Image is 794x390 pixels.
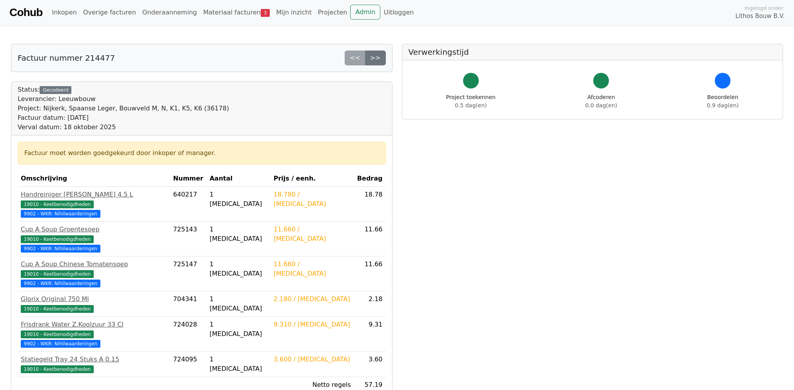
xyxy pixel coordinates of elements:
a: Onderaanneming [139,5,200,20]
td: 11.66 [354,256,386,291]
a: Projecten [315,5,351,20]
div: 18.780 / [MEDICAL_DATA] [274,190,351,209]
a: Admin [350,5,380,20]
span: 19010 - Keetbenodigdheden [21,305,94,313]
a: Statiegeld Tray 24 Stuks A 0.1519010 - Keetbenodigdheden [21,355,167,374]
a: Cup A Soup Groentesoep19010 - Keetbenodigdheden 9902 - WKR: Nihilwaarderingen [21,225,167,253]
div: 2.180 / [MEDICAL_DATA] [274,294,351,304]
span: 3 [261,9,270,17]
div: Handreiniger [PERSON_NAME] 4.5 L [21,190,167,199]
td: 725147 [170,256,207,291]
span: 9902 - WKR: Nihilwaarderingen [21,340,100,348]
div: Leverancier: Leeuwbouw [18,94,229,104]
th: Omschrijving [18,171,170,187]
th: Prijs / eenh. [271,171,354,187]
span: 0.0 dag(en) [585,102,617,108]
td: 11.66 [354,222,386,256]
td: 724028 [170,317,207,352]
td: 3.60 [354,352,386,377]
span: 19010 - Keetbenodigdheden [21,200,94,208]
div: 1 [MEDICAL_DATA] [209,294,267,313]
div: Beoordelen [707,93,739,110]
h5: Verwerkingstijd [409,47,777,57]
div: Verval datum: 18 oktober 2025 [18,123,229,132]
div: 3.600 / [MEDICAL_DATA] [274,355,351,364]
a: Mijn inzicht [273,5,315,20]
div: 1 [MEDICAL_DATA] [209,355,267,374]
div: Gecodeerd [40,86,71,94]
td: 704341 [170,291,207,317]
div: 1 [MEDICAL_DATA] [209,320,267,339]
td: 725143 [170,222,207,256]
a: Cup A Soup Chinese Tomatensoep19010 - Keetbenodigdheden 9902 - WKR: Nihilwaarderingen [21,260,167,288]
td: 640217 [170,187,207,222]
a: Overige facturen [80,5,139,20]
span: 19010 - Keetbenodigdheden [21,330,94,338]
th: Bedrag [354,171,386,187]
span: Ingelogd onder: [745,4,785,12]
span: 9902 - WKR: Nihilwaarderingen [21,245,100,253]
div: 1 [MEDICAL_DATA] [209,225,267,244]
th: Aantal [206,171,270,187]
div: Project toekennen [446,93,496,110]
div: 9.310 / [MEDICAL_DATA] [274,320,351,329]
div: Afcoderen [585,93,617,110]
a: Glorix Original 750 Ml19010 - Keetbenodigdheden [21,294,167,313]
div: 11.660 / [MEDICAL_DATA] [274,225,351,244]
h5: Factuur nummer 214477 [18,53,115,63]
div: Project: Nijkerk, Spaanse Leger, Bouwveld M, N, K1, K5, K6 (36178) [18,104,229,113]
span: Lithos Bouw B.V. [736,12,785,21]
span: 0.5 dag(en) [455,102,487,108]
div: Glorix Original 750 Ml [21,294,167,304]
div: 1 [MEDICAL_DATA] [209,190,267,209]
a: >> [365,51,386,65]
td: 9.31 [354,317,386,352]
td: 724095 [170,352,207,377]
a: Handreiniger [PERSON_NAME] 4.5 L19010 - Keetbenodigdheden 9902 - WKR: Nihilwaarderingen [21,190,167,218]
div: Cup A Soup Chinese Tomatensoep [21,260,167,269]
div: Cup A Soup Groentesoep [21,225,167,234]
span: 9902 - WKR: Nihilwaarderingen [21,280,100,287]
span: 19010 - Keetbenodigdheden [21,270,94,278]
th: Nummer [170,171,207,187]
td: 18.78 [354,187,386,222]
div: 11.660 / [MEDICAL_DATA] [274,260,351,278]
div: Factuur datum: [DATE] [18,113,229,123]
div: Statiegeld Tray 24 Stuks A 0.15 [21,355,167,364]
a: Inkopen [49,5,80,20]
a: Uitloggen [380,5,417,20]
span: 0.9 dag(en) [707,102,739,108]
div: Factuur moet worden goedgekeurd door inkoper of manager. [24,148,379,158]
a: Cohub [9,3,42,22]
span: 19010 - Keetbenodigdheden [21,365,94,373]
div: Status: [18,85,229,132]
a: Frisdrank Water Z.Koolzuur 33 Cl19010 - Keetbenodigdheden 9902 - WKR: Nihilwaarderingen [21,320,167,348]
td: 2.18 [354,291,386,317]
div: 1 [MEDICAL_DATA] [209,260,267,278]
span: 19010 - Keetbenodigdheden [21,235,94,243]
a: Materiaal facturen3 [200,5,273,20]
div: Frisdrank Water Z.Koolzuur 33 Cl [21,320,167,329]
span: 9902 - WKR: Nihilwaarderingen [21,210,100,218]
